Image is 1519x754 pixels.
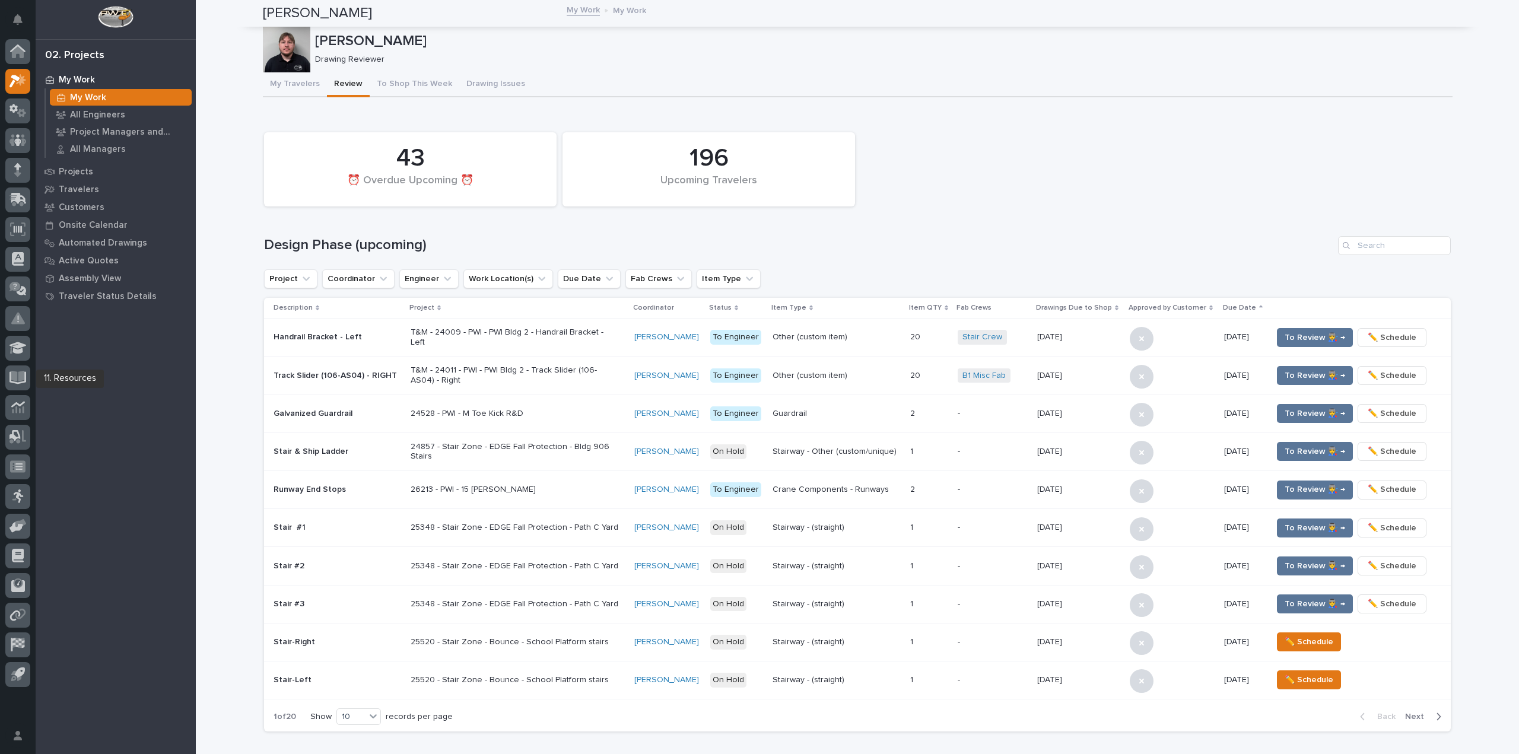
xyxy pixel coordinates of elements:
[70,144,126,155] p: All Managers
[386,712,453,722] p: records per page
[1358,328,1426,347] button: ✏️ Schedule
[36,234,196,252] a: Automated Drawings
[1285,482,1345,497] span: To Review 👨‍🏭 →
[773,485,901,495] p: Crane Components - Runways
[1358,518,1426,537] button: ✏️ Schedule
[1368,406,1416,421] span: ✏️ Schedule
[1037,368,1064,381] p: [DATE]
[910,330,923,342] p: 20
[1285,330,1345,345] span: To Review 👨‍🏭 →
[1358,556,1426,575] button: ✏️ Schedule
[399,269,459,288] button: Engineer
[1277,442,1353,461] button: To Review 👨‍🏭 →
[1129,301,1206,314] p: Approved by Customer
[1368,444,1416,459] span: ✏️ Schedule
[59,167,93,177] p: Projects
[1037,482,1064,495] p: [DATE]
[264,237,1333,254] h1: Design Phase (upcoming)
[773,523,901,533] p: Stairway - (straight)
[773,409,901,419] p: Guardrail
[264,585,1451,623] tr: Stair #325348 - Stair Zone - EDGE Fall Protection - Path C Yard[PERSON_NAME] On HoldStairway - (s...
[46,89,196,106] a: My Work
[411,409,618,419] p: 24528 - PWI - M Toe Kick R&D
[1277,594,1353,613] button: To Review 👨‍🏭 →
[1036,301,1112,314] p: Drawings Due to Shop
[264,702,306,731] p: 1 of 20
[59,202,104,213] p: Customers
[634,561,699,571] a: [PERSON_NAME]
[98,6,133,28] img: Workspace Logo
[1338,236,1451,255] div: Search
[1037,444,1064,457] p: [DATE]
[264,357,1451,395] tr: Track Slider (106-AS04) - RIGHTT&M - 24011 - PWI - PWI Bldg 2 - Track Slider (106-AS04) - Right[P...
[773,561,901,571] p: Stairway - (straight)
[36,163,196,180] a: Projects
[409,301,434,314] p: Project
[697,269,761,288] button: Item Type
[59,256,119,266] p: Active Quotes
[634,599,699,609] a: [PERSON_NAME]
[1358,366,1426,385] button: ✏️ Schedule
[634,332,699,342] a: [PERSON_NAME]
[567,2,600,16] a: My Work
[411,675,618,685] p: 25520 - Stair Zone - Bounce - School Platform stairs
[633,301,674,314] p: Coordinator
[709,301,732,314] p: Status
[59,75,95,85] p: My Work
[411,442,618,462] p: 24857 - Stair Zone - EDGE Fall Protection - Bldg 906 Stairs
[956,301,992,314] p: Fab Crews
[274,637,401,647] p: Stair-Right
[958,485,1028,495] p: -
[315,55,1443,65] p: Drawing Reviewer
[1285,635,1333,649] span: ✏️ Schedule
[1277,632,1341,651] button: ✏️ Schedule
[710,635,746,650] div: On Hold
[274,371,401,381] p: Track Slider (106-AS04) - RIGHT
[1037,597,1064,609] p: [DATE]
[910,597,916,609] p: 1
[1224,447,1263,457] p: [DATE]
[773,675,901,685] p: Stairway - (straight)
[1277,518,1353,537] button: To Review 👨‍🏭 →
[1277,556,1353,575] button: To Review 👨‍🏭 →
[284,174,536,199] div: ⏰ Overdue Upcoming ⏰
[1285,597,1345,611] span: To Review 👨‍🏭 →
[625,269,692,288] button: Fab Crews
[710,673,746,688] div: On Hold
[411,637,618,647] p: 25520 - Stair Zone - Bounce - School Platform stairs
[958,599,1028,609] p: -
[634,523,699,533] a: [PERSON_NAME]
[1368,330,1416,345] span: ✏️ Schedule
[46,141,196,157] a: All Managers
[1400,711,1451,722] button: Next
[1037,673,1064,685] p: [DATE]
[1037,635,1064,647] p: [DATE]
[1285,368,1345,383] span: To Review 👨‍🏭 →
[1358,481,1426,500] button: ✏️ Schedule
[274,447,401,457] p: Stair & Ship Ladder
[613,3,646,16] p: My Work
[710,597,746,612] div: On Hold
[910,482,917,495] p: 2
[1368,482,1416,497] span: ✏️ Schedule
[958,409,1028,419] p: -
[284,144,536,173] div: 43
[1285,673,1333,687] span: ✏️ Schedule
[274,523,401,533] p: Stair #1
[264,623,1451,661] tr: Stair-Right25520 - Stair Zone - Bounce - School Platform stairs[PERSON_NAME] On HoldStairway - (s...
[1224,599,1263,609] p: [DATE]
[1285,406,1345,421] span: To Review 👨‍🏭 →
[45,49,104,62] div: 02. Projects
[958,447,1028,457] p: -
[1277,328,1353,347] button: To Review 👨‍🏭 →
[773,371,901,381] p: Other (custom item)
[1277,404,1353,423] button: To Review 👨‍🏭 →
[36,252,196,269] a: Active Quotes
[583,144,835,173] div: 196
[36,287,196,305] a: Traveler Status Details
[771,301,806,314] p: Item Type
[59,238,147,249] p: Automated Drawings
[411,599,618,609] p: 25348 - Stair Zone - EDGE Fall Protection - Path C Yard
[274,675,401,685] p: Stair-Left
[634,637,699,647] a: [PERSON_NAME]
